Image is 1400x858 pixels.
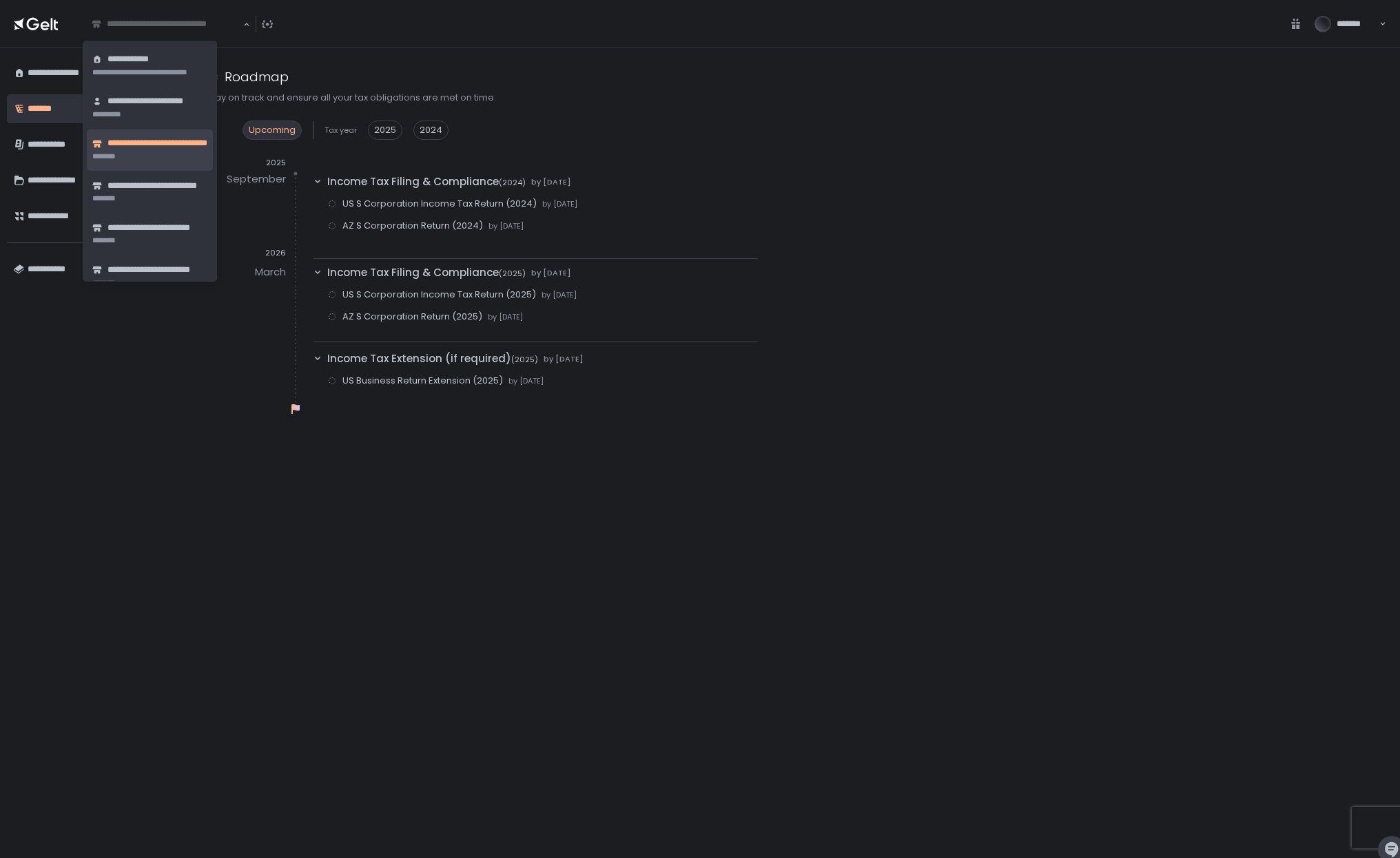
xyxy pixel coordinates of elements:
[420,124,442,136] span: 2024
[508,376,544,386] span: by [DATE]
[342,289,536,301] span: US S Corporation Income Tax Return (2025)
[531,268,571,278] span: by [DATE]
[327,351,538,367] span: Income Tax Extension (if required)
[511,354,538,365] span: (2025)
[325,125,357,136] span: Tax year
[531,177,571,187] span: by [DATE]
[92,17,242,31] input: Search for option
[374,124,396,136] span: 2025
[327,174,526,190] span: Income Tax Filing & Compliance
[83,10,250,39] div: Search for option
[342,375,503,387] span: US Business Return Extension (2025)
[207,92,1381,104] div: Stay on track and ensure all your tax obligations are met on time.
[243,121,302,140] div: Upcoming
[542,199,577,209] span: by [DATE]
[227,168,286,190] div: September
[499,268,526,279] span: (2025)
[544,354,584,364] span: by [DATE]
[207,158,286,168] div: 2025
[342,311,482,323] span: AZ S Corporation Return (2025)
[207,248,286,258] div: 2026
[499,177,526,188] span: (2024)
[488,312,523,322] span: by [DATE]
[225,67,289,86] h1: Roadmap
[342,198,537,210] span: US S Corporation Income Tax Return (2024)
[542,290,577,300] span: by [DATE]
[327,265,526,281] span: Income Tax Filing & Compliance
[342,220,483,232] span: AZ S Corporation Return (2024)
[488,221,524,231] span: by [DATE]
[255,261,286,283] div: March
